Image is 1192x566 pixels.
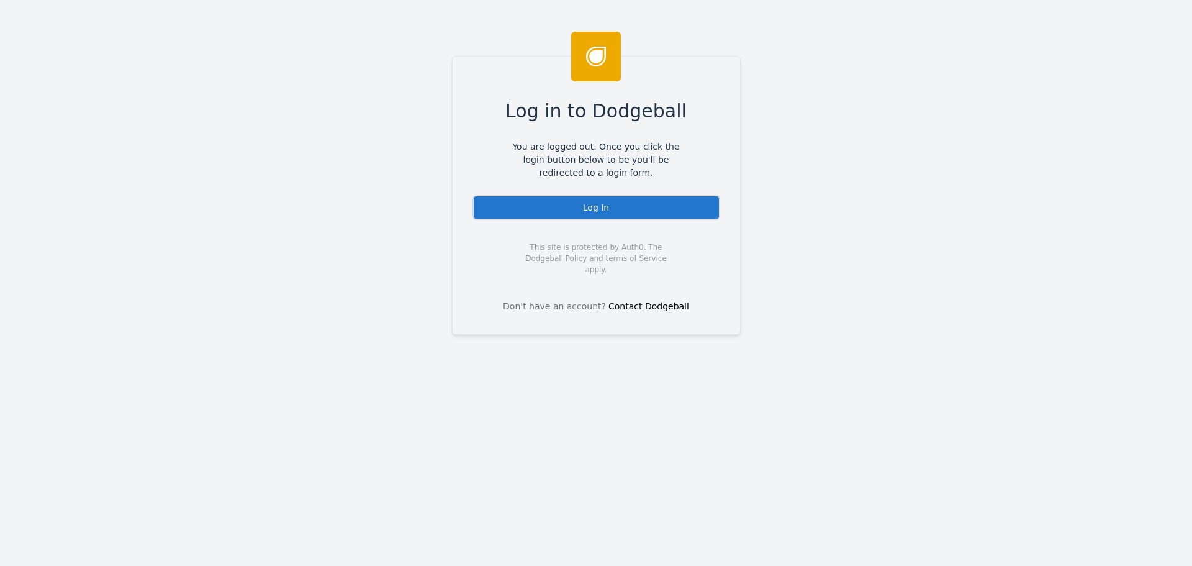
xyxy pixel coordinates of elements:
span: Log in to Dodgeball [505,97,687,125]
span: You are logged out. Once you click the login button below to be you'll be redirected to a login f... [503,140,689,180]
div: Log In [472,195,720,220]
span: This site is protected by Auth0. The Dodgeball Policy and terms of Service apply. [515,242,678,275]
span: Don't have an account? [503,300,606,313]
a: Contact Dodgeball [608,301,689,311]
